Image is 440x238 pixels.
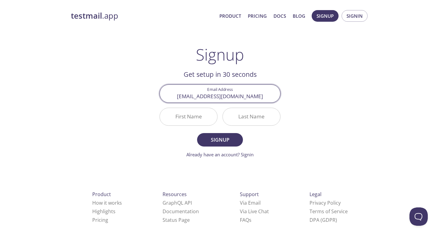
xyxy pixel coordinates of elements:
a: Privacy Policy [310,199,341,206]
strong: testmail [71,10,102,21]
a: Product [219,12,241,20]
button: Signin [342,10,368,22]
iframe: Help Scout Beacon - Open [409,207,428,226]
span: Signup [317,12,334,20]
a: FAQ [240,217,251,223]
a: Highlights [92,208,116,215]
a: testmail.app [71,11,215,21]
a: Status Page [163,217,190,223]
a: Via Live Chat [240,208,269,215]
span: Legal [310,191,321,198]
span: Product [92,191,111,198]
button: Signup [312,10,339,22]
h2: Get setup in 30 seconds [159,69,280,80]
span: Signin [346,12,363,20]
span: Support [240,191,259,198]
a: Pricing [248,12,267,20]
a: Via Email [240,199,261,206]
a: Already have an account? Signin [186,151,254,158]
a: Terms of Service [310,208,348,215]
a: Blog [293,12,305,20]
a: Documentation [163,208,199,215]
span: s [249,217,251,223]
a: Docs [273,12,286,20]
span: Signup [204,136,236,144]
h1: Signup [196,45,244,64]
button: Signup [197,133,243,147]
a: DPA (GDPR) [310,217,337,223]
span: Resources [163,191,187,198]
a: How it works [92,199,122,206]
a: Pricing [92,217,108,223]
a: GraphQL API [163,199,192,206]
